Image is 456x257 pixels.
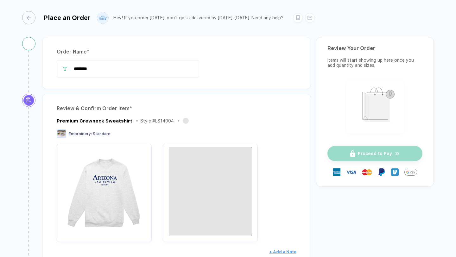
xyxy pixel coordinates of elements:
[43,14,91,22] div: Place an Order
[57,47,296,57] div: Order Name
[57,129,66,138] img: Embroidery
[60,147,149,235] img: bed0d2b9-edeb-4c73-b2cb-6e88e7034892_nt_front_1757207926877.jpg
[113,15,283,21] div: Hey! If you order [DATE], you'll get it delivered by [DATE]–[DATE]. Need any help?
[166,147,255,235] img: bed0d2b9-edeb-4c73-b2cb-6e88e7034892_design_back_1757207926884.jpg
[140,118,174,123] div: Style # LS14004
[327,58,422,68] div: Items will start showing up here once you add quantity and sizes.
[391,168,399,176] img: Venmo
[333,168,340,176] img: express
[269,247,296,257] button: + Add a Note
[97,12,108,23] img: user profile
[69,132,92,136] span: Embroidery :
[57,118,132,124] div: Premium Crewneck Sweatshirt
[346,167,356,177] img: visa
[93,132,111,136] span: Standard
[378,168,385,176] img: Paypal
[327,45,422,51] div: Review Your Order
[404,166,417,179] img: GPay
[362,167,372,177] img: master-card
[57,103,296,114] div: Review & Confirm Order Item
[349,83,401,129] img: shopping_bag.png
[269,249,296,254] span: + Add a Note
